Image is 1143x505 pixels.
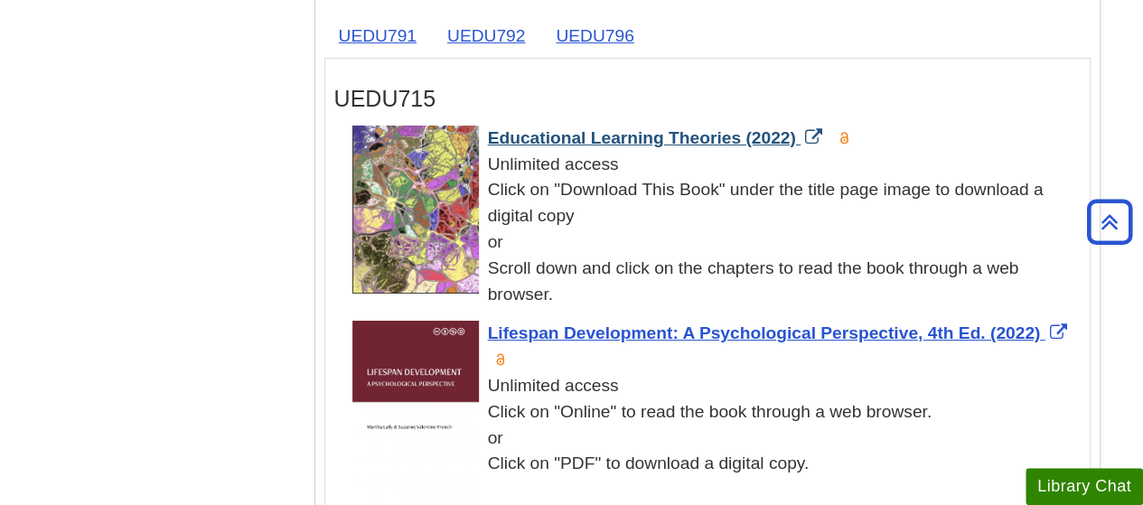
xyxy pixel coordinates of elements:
[433,14,539,58] a: UEDU792
[334,86,1081,112] h3: UEDU715
[488,323,1041,342] span: Lifespan Development: A Psychological Perspective, 4th Ed. (2022)
[352,126,479,294] img: Cover Art
[1026,468,1143,505] button: Library Chat
[324,14,431,58] a: UEDU791
[352,373,1081,477] div: Unlimited access Click on "Online" to read the book through a web browser. or Click on "PDF" to d...
[488,323,1072,342] a: Link opens in new window
[838,131,851,145] img: Open Access
[494,352,508,367] img: Open Access
[488,128,828,147] a: Link opens in new window
[352,152,1081,308] div: Unlimited access Click on "Download This Book" under the title page image to download a digital c...
[488,128,796,147] span: Educational Learning Theories (2022)
[541,14,648,58] a: UEDU796
[1081,210,1138,234] a: Back to Top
